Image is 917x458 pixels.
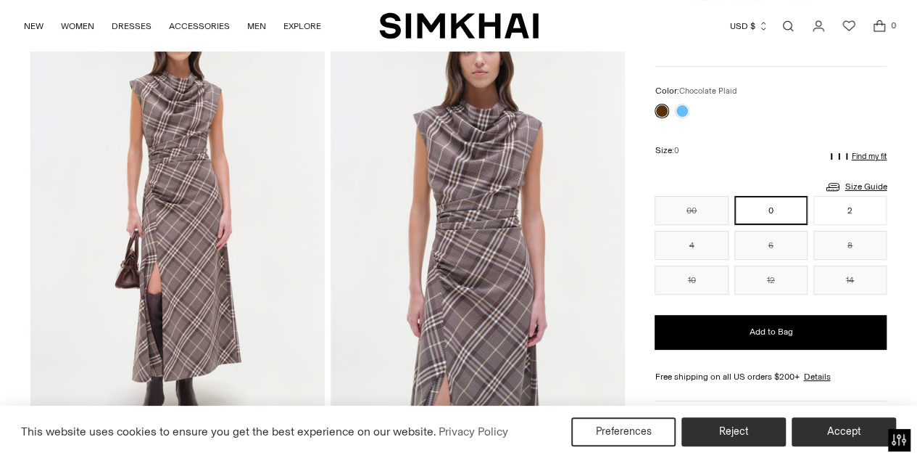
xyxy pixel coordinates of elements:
[749,326,792,338] span: Add to Bag
[571,417,676,446] button: Preferences
[865,12,894,41] a: Open cart modal
[813,196,887,225] button: 2
[730,10,768,42] button: USD $
[21,425,436,438] span: This website uses cookies to ensure you get the best experience on our website.
[681,417,786,446] button: Reject
[887,19,900,32] span: 0
[773,12,802,41] a: Open search modal
[655,144,679,158] label: Size:
[379,12,539,40] a: SIMKHAI
[61,10,94,42] a: WOMEN
[734,231,808,260] button: 6
[803,370,830,383] a: Details
[30,4,325,446] img: Burke Draped Midi Dress
[824,178,887,196] a: Size Guide
[331,4,625,446] img: Burke Draped Midi Dress
[169,10,230,42] a: ACCESSORIES
[655,266,728,295] button: 10
[655,84,736,98] label: Color:
[813,231,887,260] button: 8
[834,12,863,41] a: Wishlist
[655,196,728,225] button: 00
[655,315,887,350] button: Add to Bag
[655,231,728,260] button: 4
[24,10,43,42] a: NEW
[436,421,510,443] a: Privacy Policy (opens in a new tab)
[804,12,833,41] a: Go to the account page
[12,403,146,446] iframe: Sign Up via Text for Offers
[792,417,896,446] button: Accept
[112,10,152,42] a: DRESSES
[283,10,321,42] a: EXPLORE
[247,10,266,42] a: MEN
[734,266,808,295] button: 12
[734,196,808,225] button: 0
[813,266,887,295] button: 14
[679,86,736,96] span: Chocolate Plaid
[673,146,679,155] span: 0
[655,370,887,383] div: Free shipping on all US orders $200+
